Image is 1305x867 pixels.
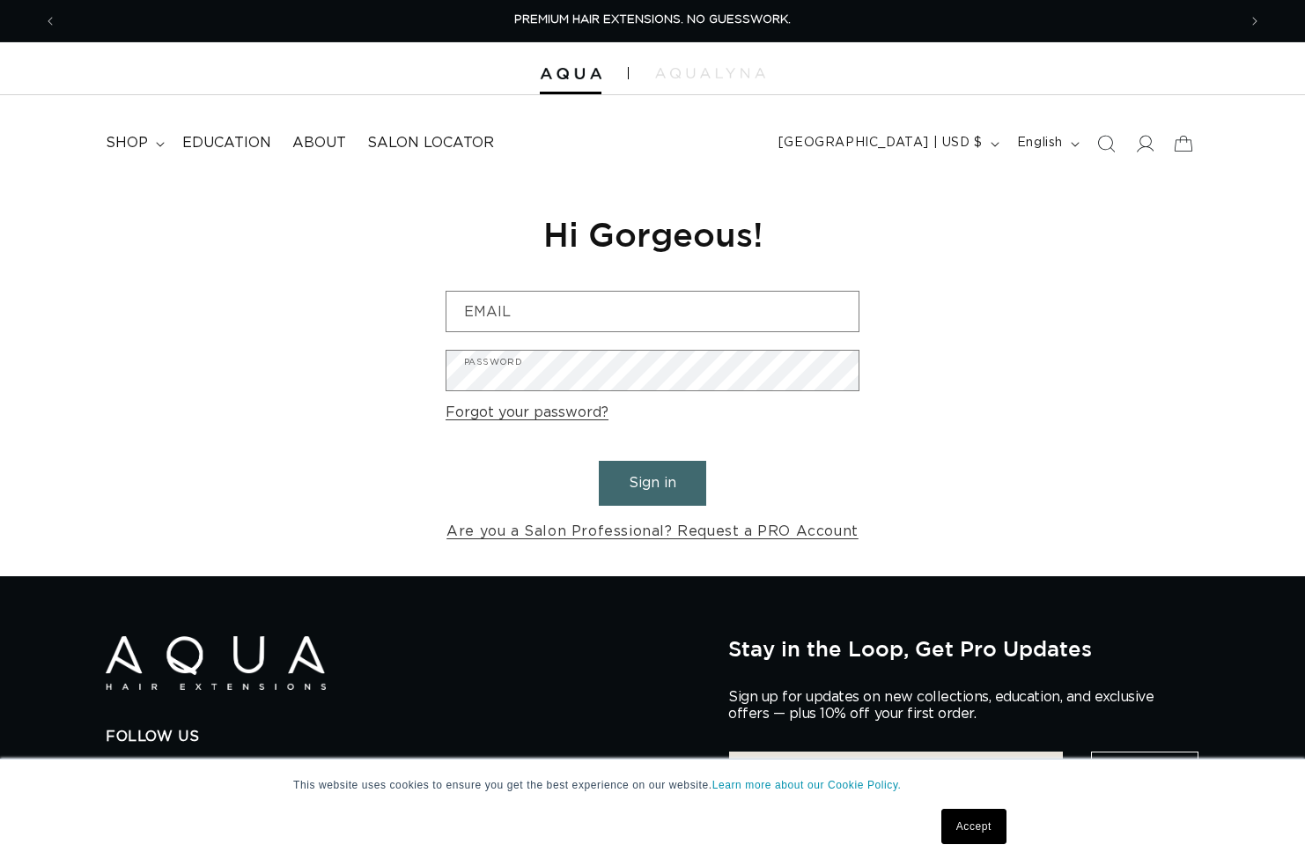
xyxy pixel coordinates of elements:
a: Are you a Salon Professional? Request a PRO Account [446,519,859,545]
span: shop [106,134,148,152]
a: Education [172,123,282,163]
span: About [292,134,346,152]
input: Email [446,292,859,331]
a: Salon Locator [357,123,505,163]
button: Sign Up [1091,752,1198,796]
a: Accept [941,809,1006,844]
input: ENTER YOUR EMAIL [729,752,1063,796]
button: [GEOGRAPHIC_DATA] | USD $ [768,127,1006,160]
span: PREMIUM HAIR EXTENSIONS. NO GUESSWORK. [514,14,791,26]
button: Previous announcement [31,4,70,38]
summary: shop [95,123,172,163]
p: This website uses cookies to ensure you get the best experience on our website. [293,777,1012,793]
a: Learn more about our Cookie Policy. [712,779,902,791]
img: Aqua Hair Extensions [540,68,601,80]
span: Education [182,134,271,152]
summary: Search [1087,124,1125,163]
span: Salon Locator [367,134,494,152]
button: Next announcement [1235,4,1274,38]
span: [GEOGRAPHIC_DATA] | USD $ [778,134,983,152]
h2: Stay in the Loop, Get Pro Updates [728,636,1199,661]
img: Aqua Hair Extensions [106,636,326,690]
span: English [1017,134,1063,152]
a: About [282,123,357,163]
h2: Follow Us [106,728,702,746]
a: Forgot your password? [446,400,608,426]
button: Sign in [599,461,706,506]
p: Sign up for updates on new collections, education, and exclusive offers — plus 10% off your first... [728,689,1169,722]
img: aqualyna.com [655,68,765,78]
h1: Hi Gorgeous! [446,212,859,256]
button: English [1006,127,1087,160]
